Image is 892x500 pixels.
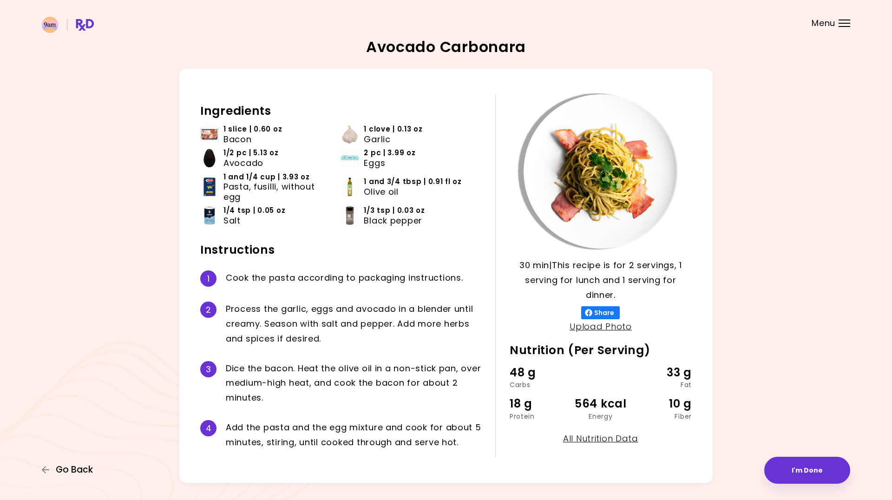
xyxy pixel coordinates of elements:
[631,364,692,382] div: 33 g
[223,148,279,158] span: 1/2 pc | 5.13 oz
[200,361,216,377] div: 3
[223,205,285,216] span: 1/4 tsp | 0.05 oz
[764,457,850,484] button: I'm Done
[42,465,98,475] button: Go Back
[226,420,481,450] div: A d d t h e p a s t a a n d t h e e g g m i x t u r e a n d c o o k f o r a b o u t 5 m i n u t e...
[571,413,631,420] div: Energy
[56,465,93,475] span: Go Back
[200,104,481,118] h2: Ingredients
[226,302,481,346] div: P r o c e s s t h e g a r l i c , e g g s a n d a v o c a d o i n a b l e n d e r u n t i l c r e...
[510,395,571,413] div: 18 g
[223,216,241,226] span: Salt
[510,364,571,382] div: 48 g
[592,309,616,316] span: Share
[364,187,398,197] span: Olive oil
[226,361,481,406] div: D i c e t h e b a c o n . H e a t t h e o l i v e o i l i n a n o n - s t i c k p a n , o v e r m...
[631,382,692,388] div: Fat
[364,177,461,187] span: 1 and 3/4 tbsp | 0.91 fl oz
[226,270,481,287] div: C o o k t h e p a s t a a c c o r d i n g t o p a c k a g i n g i n s t r u c t i o n s .
[364,216,422,226] span: Black pepper
[364,158,385,168] span: Eggs
[200,270,216,287] div: 1
[510,413,571,420] div: Protein
[812,19,835,27] span: Menu
[223,172,310,182] span: 1 and 1/4 cup | 3.93 oz
[563,433,638,444] a: All Nutrition Data
[631,413,692,420] div: Fiber
[223,134,252,145] span: Bacon
[200,420,216,436] div: 4
[510,258,692,303] p: 30 min | This recipe is for 2 servings, 1 serving for lunch and 1 serving for dinner.
[364,148,415,158] span: 2 pc | 3.99 oz
[510,343,692,358] h2: Nutrition (Per Serving)
[223,124,282,134] span: 1 slice | 0.60 oz
[364,124,422,134] span: 1 clove | 0.13 oz
[42,17,94,33] img: RxDiet
[510,382,571,388] div: Carbs
[570,321,632,332] a: Upload Photo
[581,306,620,319] button: Share
[571,395,631,413] div: 564 kcal
[631,395,692,413] div: 10 g
[364,205,425,216] span: 1/3 tsp | 0.03 oz
[200,243,481,257] h2: Instructions
[223,182,327,202] span: Pasta, fusilli, without egg
[366,39,526,54] h2: Avocado Carbonara
[200,302,216,318] div: 2
[223,158,263,168] span: Avocado
[364,134,390,145] span: Garlic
